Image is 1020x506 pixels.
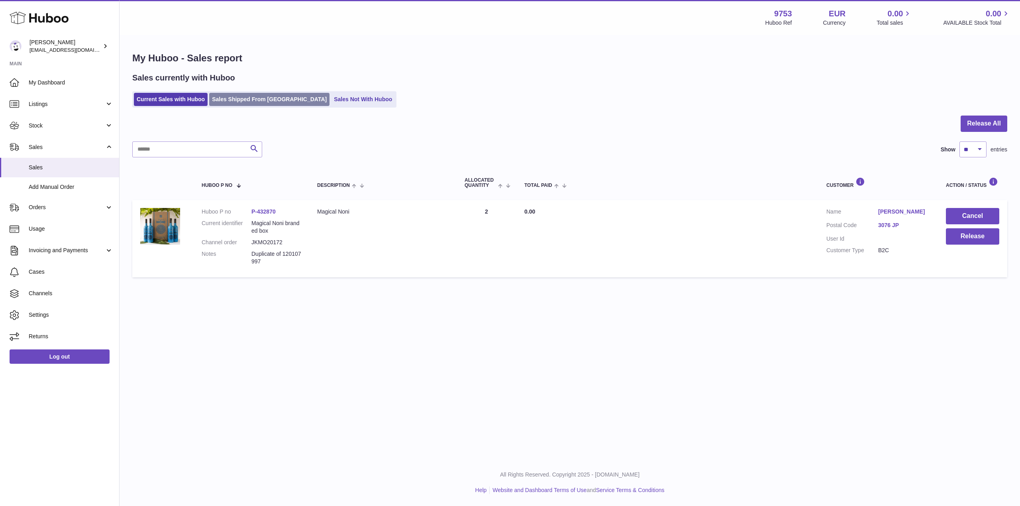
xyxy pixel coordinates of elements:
[29,311,113,319] span: Settings
[202,239,251,246] dt: Channel order
[132,73,235,83] h2: Sales currently with Huboo
[946,208,999,224] button: Cancel
[29,290,113,297] span: Channels
[878,222,930,229] a: 3076 JP
[765,19,792,27] div: Huboo Ref
[317,183,350,188] span: Description
[943,19,1010,27] span: AVAILABLE Stock Total
[10,349,110,364] a: Log out
[331,93,395,106] a: Sales Not With Huboo
[943,8,1010,27] a: 0.00 AVAILABLE Stock Total
[29,79,113,86] span: My Dashboard
[826,208,878,218] dt: Name
[317,208,449,216] div: Magical Noni
[946,228,999,245] button: Release
[29,39,101,54] div: [PERSON_NAME]
[251,239,301,246] dd: JKMO20172
[29,164,113,171] span: Sales
[29,225,113,233] span: Usage
[877,8,912,27] a: 0.00 Total sales
[475,487,487,493] a: Help
[878,208,930,216] a: [PERSON_NAME]
[29,122,105,129] span: Stock
[29,143,105,151] span: Sales
[492,487,586,493] a: Website and Dashboard Terms of Use
[826,222,878,231] dt: Postal Code
[774,8,792,19] strong: 9753
[826,235,878,243] dt: User Id
[202,183,232,188] span: Huboo P no
[29,47,117,53] span: [EMAIL_ADDRESS][DOMAIN_NAME]
[126,471,1014,479] p: All Rights Reserved. Copyright 2025 - [DOMAIN_NAME]
[826,177,930,188] div: Customer
[946,177,999,188] div: Action / Status
[209,93,330,106] a: Sales Shipped From [GEOGRAPHIC_DATA]
[826,247,878,254] dt: Customer Type
[991,146,1007,153] span: entries
[10,40,22,52] img: info@welovenoni.com
[202,250,251,265] dt: Notes
[251,208,276,215] a: P-432870
[202,220,251,235] dt: Current identifier
[29,183,113,191] span: Add Manual Order
[29,268,113,276] span: Cases
[457,200,516,277] td: 2
[829,8,845,19] strong: EUR
[465,178,496,188] span: ALLOCATED Quantity
[29,247,105,254] span: Invoicing and Payments
[524,183,552,188] span: Total paid
[29,204,105,211] span: Orders
[251,250,301,265] p: Duplicate of 120107997
[29,100,105,108] span: Listings
[524,208,535,215] span: 0.00
[823,19,846,27] div: Currency
[134,93,208,106] a: Current Sales with Huboo
[878,247,930,254] dd: B2C
[251,220,301,235] dd: Magical Noni branded box
[29,333,113,340] span: Returns
[941,146,955,153] label: Show
[490,486,664,494] li: and
[202,208,251,216] dt: Huboo P no
[888,8,903,19] span: 0.00
[961,116,1007,132] button: Release All
[877,19,912,27] span: Total sales
[986,8,1001,19] span: 0.00
[596,487,665,493] a: Service Terms & Conditions
[140,208,180,244] img: 1651244466.jpg
[132,52,1007,65] h1: My Huboo - Sales report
